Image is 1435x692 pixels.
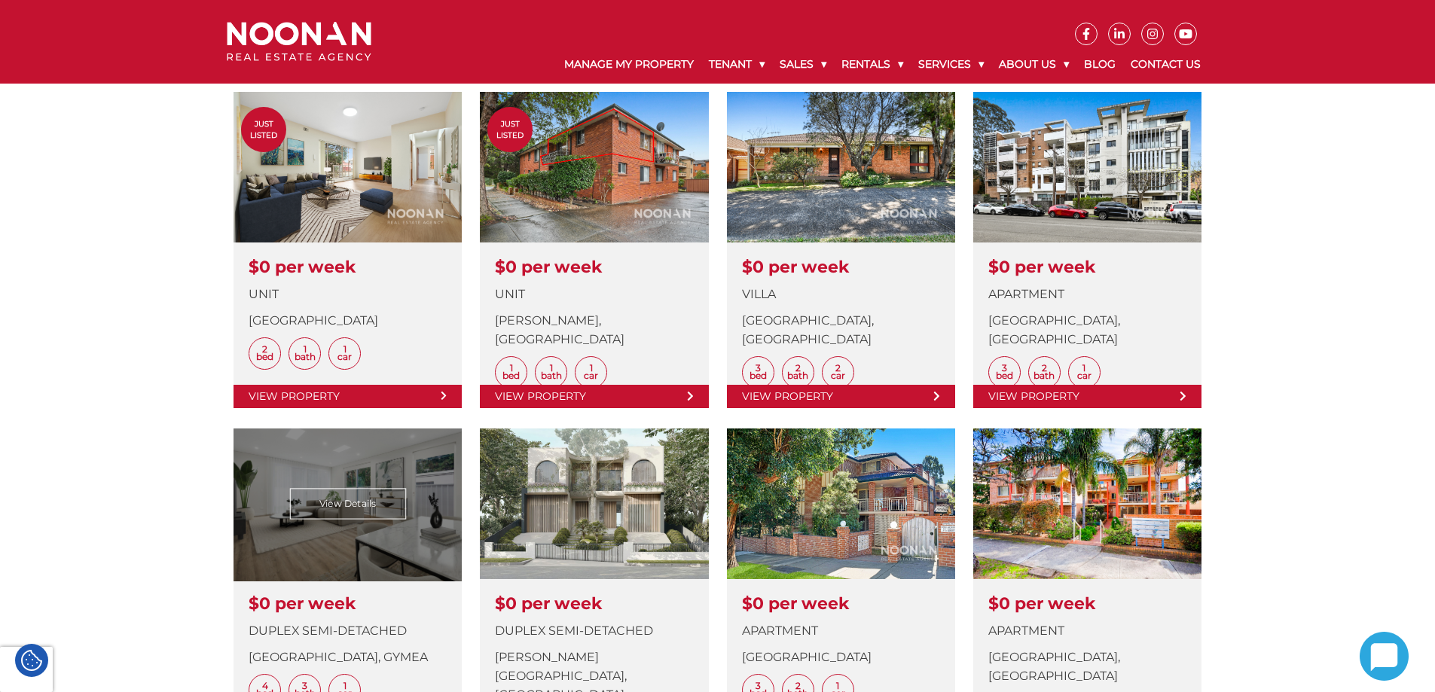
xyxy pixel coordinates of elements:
[701,45,772,84] a: Tenant
[834,45,911,84] a: Rentals
[1123,45,1208,84] a: Contact Us
[991,45,1076,84] a: About Us
[227,22,371,62] img: Noonan Real Estate Agency
[557,45,701,84] a: Manage My Property
[911,45,991,84] a: Services
[487,118,533,141] span: Just Listed
[241,118,286,141] span: Just Listed
[15,644,48,677] div: Cookie Settings
[1076,45,1123,84] a: Blog
[772,45,834,84] a: Sales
